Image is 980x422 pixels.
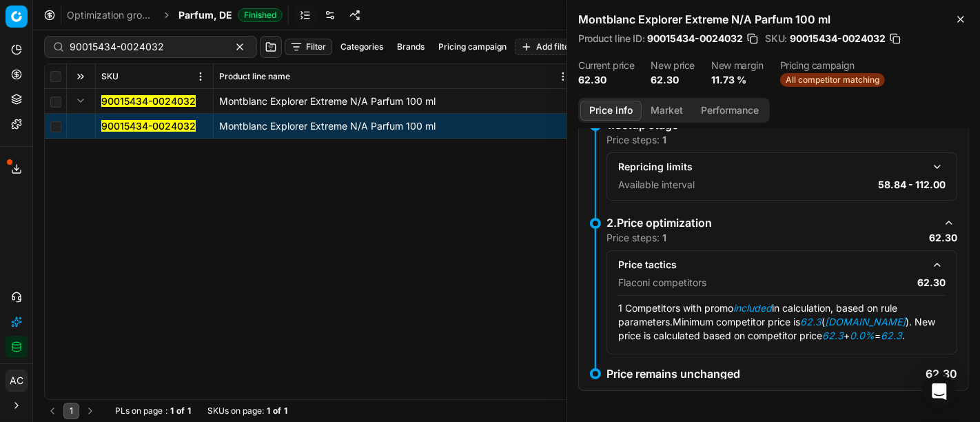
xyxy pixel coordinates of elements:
button: 90015434-0024032 [101,119,196,133]
nav: pagination [44,403,99,419]
div: Repricing limits [618,160,923,174]
button: Price info [580,101,642,121]
strong: 1 [187,405,191,416]
span: 90015434-0024032 [647,32,743,46]
span: Finished [238,8,283,22]
button: Add filter [515,39,579,55]
dt: New margin [711,61,764,70]
span: Parfum, DE [178,8,232,22]
div: Open Intercom Messenger [923,375,956,408]
span: PLs on page [115,405,163,416]
button: Brands [391,39,430,55]
strong: 1 [662,134,666,145]
dt: Current price [578,61,634,70]
a: Optimization groups [67,8,155,22]
span: Parfum, DEFinished [178,8,283,22]
strong: 1 [284,405,287,416]
strong: 1 [662,232,666,243]
div: Montblanc Explorer Extreme N/A Parfum 100 ml [219,119,570,133]
button: Performance [692,101,768,121]
dd: 11.73 % [711,73,764,87]
p: 62.30 [926,368,957,379]
span: All competitor matching [780,73,885,87]
div: 2.Price optimization [606,214,935,231]
p: 62.30 [917,276,946,290]
span: 1 Competitors with promo in calculation, based on rule parameters. [618,302,897,328]
p: Available interval [618,178,695,192]
em: 0.0% [850,330,875,341]
button: Market [642,101,692,121]
button: AC [6,370,28,392]
button: Expand all [72,68,89,85]
p: Price steps: [606,133,666,147]
em: 62.3 [800,316,821,328]
span: 90015434-0024032 [790,32,886,46]
mark: 90015434-0024032 [101,120,196,132]
button: 1 [63,403,79,419]
nav: breadcrumb [67,8,283,22]
em: 62.3 [822,330,844,341]
button: Filter [285,39,332,55]
input: Search by SKU or title [70,40,221,54]
dd: 62.30 [578,73,634,87]
button: Expand [72,92,89,109]
span: AC [6,370,27,391]
button: Go to next page [82,403,99,419]
button: Go to previous page [44,403,61,419]
em: [DOMAIN_NAME] [825,316,906,328]
strong: 1 [170,405,174,416]
strong: of [273,405,281,416]
button: Categories [335,39,389,55]
span: Minimum competitor price is ( ). New price is calculated based on competitor price + = . [618,316,935,341]
mark: 90015434-0024032 [101,95,196,107]
button: Pricing campaign [433,39,512,55]
dt: Pricing campaign [780,61,885,70]
dt: New price [651,61,695,70]
dd: 62.30 [651,73,695,87]
em: 62.3 [881,330,902,341]
p: Price remains unchanged [606,368,740,379]
div: : [115,405,191,416]
div: Price tactics [618,258,923,272]
span: Product line name [219,71,290,82]
p: 58.84 - 112.00 [878,178,946,192]
span: SKUs on page : [207,405,264,416]
span: SKU [101,71,119,82]
p: 62.30 [929,231,957,245]
strong: 1 [267,405,270,416]
span: SKU : [765,34,787,43]
div: Montblanc Explorer Extreme N/A Parfum 100 ml [219,94,570,108]
p: Flaconi competitors [618,276,706,290]
strong: of [176,405,185,416]
h2: Montblanc Explorer Extreme N/A Parfum 100 ml [578,11,969,28]
button: 90015434-0024032 [101,94,196,108]
p: Price steps: [606,231,666,245]
span: Product line ID : [578,34,644,43]
em: included [733,302,772,314]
